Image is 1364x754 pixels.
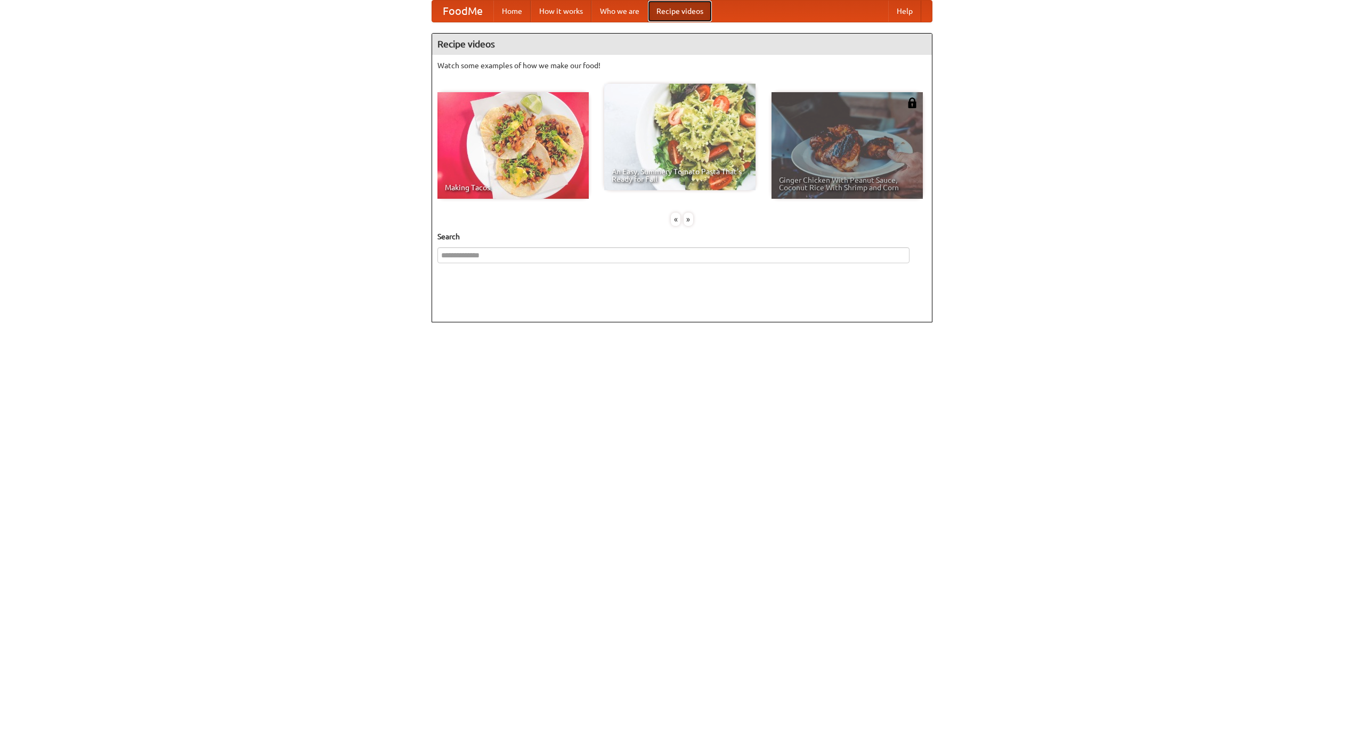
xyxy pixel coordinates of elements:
div: » [684,213,693,226]
span: An Easy, Summery Tomato Pasta That's Ready for Fall [612,168,748,183]
span: Making Tacos [445,184,581,191]
div: « [671,213,680,226]
a: Making Tacos [437,92,589,199]
a: Help [888,1,921,22]
a: FoodMe [432,1,493,22]
a: How it works [531,1,591,22]
a: An Easy, Summery Tomato Pasta That's Ready for Fall [604,84,756,190]
h5: Search [437,231,927,242]
h4: Recipe videos [432,34,932,55]
a: Who we are [591,1,648,22]
a: Recipe videos [648,1,712,22]
p: Watch some examples of how we make our food! [437,60,927,71]
a: Home [493,1,531,22]
img: 483408.png [907,98,918,108]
